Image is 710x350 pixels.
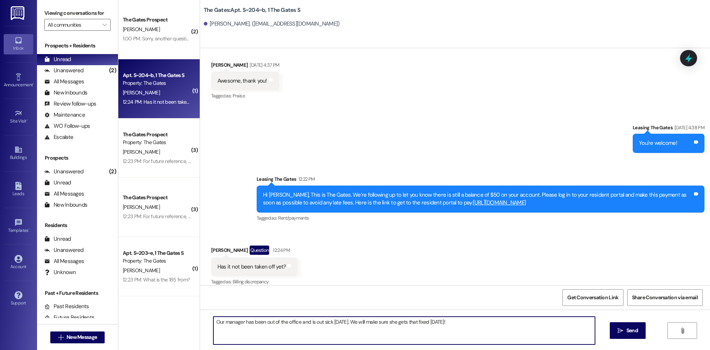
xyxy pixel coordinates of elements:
div: Unanswered [44,246,84,254]
span: [PERSON_NAME] [123,149,160,155]
div: 12:24 PM: Has it not been taken off yet? [123,99,206,105]
span: • [28,227,30,232]
div: Unread [44,179,71,187]
div: Leasing The Gates [633,124,704,134]
div: The Gates Prospect [123,16,191,24]
div: Tagged as: [257,213,704,223]
i:  [102,22,106,28]
textarea: Our manager has been out of the office and is out sick [DATE]. We will make sure she gets that fi... [213,317,595,344]
div: The Gates Prospect [123,131,191,139]
div: (2) [107,65,118,76]
div: Review follow-ups [44,100,96,108]
div: [DATE] 4:37 PM [248,61,279,69]
div: Escalate [44,133,73,141]
a: Support [4,289,33,309]
div: Tagged as: [211,90,279,101]
span: New Message [67,333,97,341]
div: 12:23 PM: What is the 185 from? [123,276,190,283]
button: Send [610,322,646,339]
span: Rent/payments [278,215,309,221]
div: Unread [44,56,71,63]
i:  [618,328,623,334]
div: Past Residents [44,303,89,310]
div: 12:23 PM: For future reference, you guys are more than welcome to call me. I am more happy to cla... [123,213,462,220]
a: Account [4,253,33,273]
div: Has it not been taken off yet? [217,263,286,271]
div: Maintenance [44,111,85,119]
a: Leads [4,180,33,200]
span: Praise [233,93,245,99]
div: Past + Future Residents [37,289,118,297]
span: Send [626,327,638,334]
i:  [58,334,64,340]
div: Question [250,246,269,255]
div: Unknown [44,269,76,276]
div: New Inbounds [44,201,87,209]
div: All Messages [44,78,84,86]
span: • [33,81,34,86]
div: [DATE] 4:38 PM [673,124,704,131]
div: 12:24 PM [271,246,290,254]
div: 12:23 PM: For future reference, you guys are more than welcome to call me. I am more happy to cla... [123,158,462,164]
div: (2) [107,166,118,177]
div: [PERSON_NAME] [211,61,279,71]
a: Inbox [4,34,33,54]
span: [PERSON_NAME] [123,204,160,210]
div: Residents [37,221,118,229]
div: Property: The Gates [123,79,191,87]
div: [PERSON_NAME]. ([EMAIL_ADDRESS][DOMAIN_NAME]) [204,20,340,28]
div: All Messages [44,257,84,265]
button: Share Conversation via email [627,289,703,306]
div: Property: The Gates [123,139,191,146]
span: Billing discrepancy [233,279,269,285]
div: All Messages [44,190,84,198]
span: [PERSON_NAME] [123,89,160,96]
div: Leasing The Gates [257,175,704,186]
div: The Gates Prospect [123,194,191,201]
div: Prospects [37,154,118,162]
div: Unanswered [44,67,84,74]
span: Get Conversation Link [567,294,618,301]
div: Property: The Gates [123,257,191,265]
img: ResiDesk Logo [11,6,26,20]
span: Share Conversation via email [632,294,698,301]
div: WO Follow-ups [44,122,90,130]
a: Site Visit • [4,107,33,127]
a: Buildings [4,143,33,163]
a: Templates • [4,216,33,236]
button: New Message [50,331,105,343]
a: [URL][DOMAIN_NAME] [473,199,526,206]
button: Get Conversation Link [562,289,623,306]
div: Future Residents [44,314,94,321]
div: Unread [44,235,71,243]
input: All communities [48,19,99,31]
div: [PERSON_NAME] [211,246,298,257]
div: Hi [PERSON_NAME], This is The Gates. We’re following up to let you know there is still a balance ... [263,191,693,207]
span: • [27,117,28,123]
div: You're welcome! [639,139,677,147]
div: New Inbounds [44,89,87,97]
div: Tagged as: [211,276,298,287]
b: The Gates: Apt. S~204~b, 1 The Gates S [204,6,300,14]
div: 12:22 PM [297,175,315,183]
i:  [680,328,685,334]
label: Viewing conversations for [44,7,111,19]
div: Unanswered [44,168,84,176]
div: Apt. S~204~b, 1 The Gates S [123,71,191,79]
span: [PERSON_NAME] [123,267,160,274]
div: 1:00 PM: Sorry, another question. The $300 balance is for the safety deposit and application fee,... [123,35,426,42]
div: Prospects + Residents [37,42,118,50]
div: Awesome, thank you! [217,77,267,85]
span: [PERSON_NAME] [123,26,160,33]
div: Apt. S~203~e, 1 The Gates S [123,249,191,257]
